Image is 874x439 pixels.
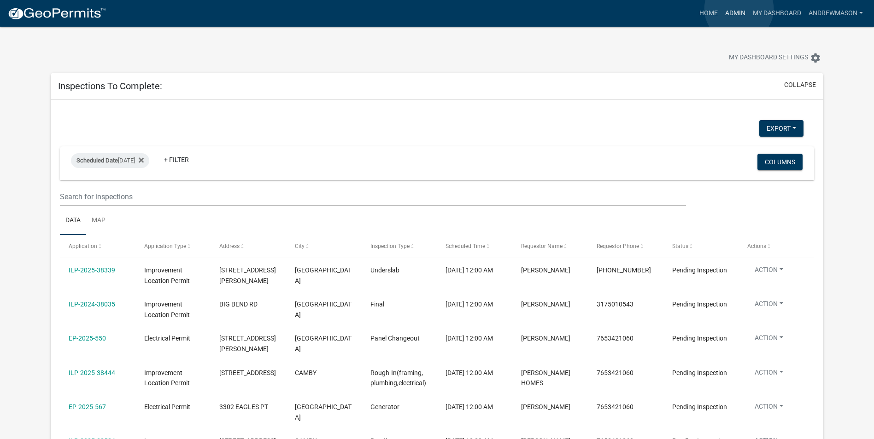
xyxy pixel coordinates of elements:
[597,403,634,410] span: 7653421060
[219,403,268,410] span: 3302 EAGLES PT
[219,243,240,249] span: Address
[597,300,634,308] span: 3175010543
[446,266,493,274] span: 08/14/2025, 12:00 AM
[747,243,766,249] span: Actions
[810,52,821,64] i: settings
[295,300,352,318] span: MARTINSVILLE
[597,266,651,274] span: 765-712-0330
[295,403,352,421] span: MARTINSVILLE
[362,235,437,257] datatable-header-cell: Inspection Type
[446,403,493,410] span: 08/14/2025, 12:00 AM
[295,335,352,352] span: MOORESVILLE
[211,235,286,257] datatable-header-cell: Address
[286,235,362,257] datatable-header-cell: City
[144,243,186,249] span: Application Type
[69,403,106,410] a: EP-2025-567
[69,369,115,376] a: ILP-2025-38444
[219,369,276,376] span: 13841 N AMERICUS WAY
[60,235,135,257] datatable-header-cell: Application
[370,243,410,249] span: Inspection Type
[370,300,384,308] span: Final
[295,243,305,249] span: City
[219,335,276,352] span: 1622 W BUNKER HILL RD
[69,266,115,274] a: ILP-2025-38339
[672,243,688,249] span: Status
[144,369,190,387] span: Improvement Location Permit
[370,403,399,410] span: Generator
[135,235,211,257] datatable-header-cell: Application Type
[663,235,739,257] datatable-header-cell: Status
[446,335,493,342] span: 08/14/2025, 12:00 AM
[672,335,727,342] span: Pending Inspection
[69,335,106,342] a: EP-2025-550
[729,52,808,64] span: My Dashboard Settings
[749,5,805,22] a: My Dashboard
[521,403,570,410] span: AMY HLAVEK
[446,243,485,249] span: Scheduled Time
[295,266,352,284] span: MOORESVILLE
[747,402,791,415] button: Action
[597,335,634,342] span: 7653421060
[784,80,816,90] button: collapse
[721,49,828,67] button: My Dashboard Settingssettings
[144,266,190,284] span: Improvement Location Permit
[219,300,258,308] span: BIG BEND RD
[739,235,814,257] datatable-header-cell: Actions
[597,243,639,249] span: Requestor Phone
[69,243,97,249] span: Application
[597,369,634,376] span: 7653421060
[60,206,86,236] a: Data
[370,335,420,342] span: Panel Changeout
[446,300,493,308] span: 08/14/2025, 12:00 AM
[144,300,190,318] span: Improvement Location Permit
[219,266,276,284] span: 6551 N GRAY RD
[86,206,111,236] a: Map
[446,369,493,376] span: 08/14/2025, 12:00 AM
[757,154,803,170] button: Columns
[747,265,791,278] button: Action
[144,335,190,342] span: Electrical Permit
[747,368,791,381] button: Action
[71,153,149,168] div: [DATE]
[521,335,570,342] span: Martin Elliott
[521,300,570,308] span: Beau Bemis
[672,403,727,410] span: Pending Inspection
[437,235,512,257] datatable-header-cell: Scheduled Time
[144,403,190,410] span: Electrical Permit
[370,266,399,274] span: Underslab
[747,299,791,312] button: Action
[58,81,162,92] h5: Inspections To Complete:
[672,300,727,308] span: Pending Inspection
[759,120,804,137] button: Export
[672,266,727,274] span: Pending Inspection
[696,5,721,22] a: Home
[672,369,727,376] span: Pending Inspection
[805,5,867,22] a: AndrewMason
[295,369,317,376] span: CAMBY
[512,235,588,257] datatable-header-cell: Requestor Name
[157,151,196,168] a: + Filter
[521,266,570,274] span: Dan Dobson
[76,157,118,164] span: Scheduled Date
[370,369,426,387] span: Rough-In(framing, plumbing,electrical)
[521,369,570,387] span: RYAN HOMES
[521,243,563,249] span: Requestor Name
[588,235,663,257] datatable-header-cell: Requestor Phone
[60,187,686,206] input: Search for inspections
[747,333,791,347] button: Action
[721,5,749,22] a: Admin
[69,300,115,308] a: ILP-2024-38035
